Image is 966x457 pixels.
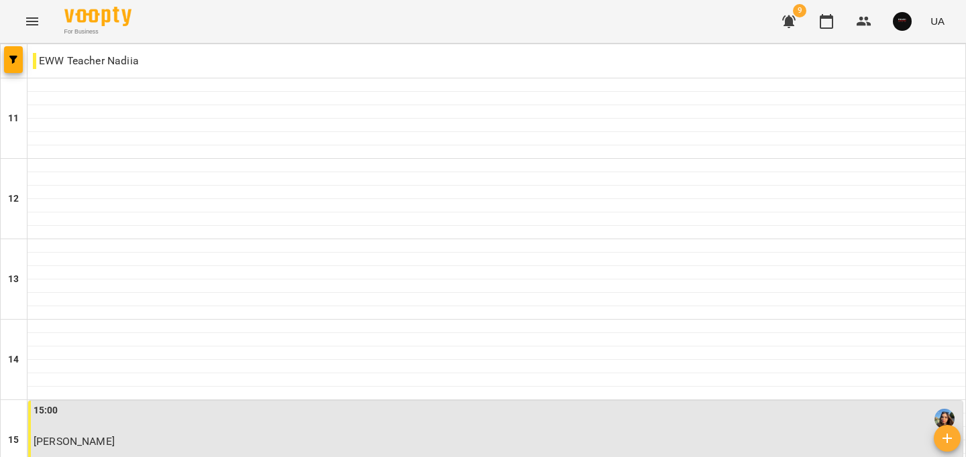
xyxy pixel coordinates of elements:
h6: 11 [8,111,19,126]
span: [PERSON_NAME] [34,435,115,448]
span: For Business [64,27,131,36]
h6: 15 [8,433,19,448]
p: EWW Teacher Nadiia [33,53,139,69]
img: Верютіна Надія Вадимівна [934,409,955,429]
button: Menu [16,5,48,38]
img: 5eed76f7bd5af536b626cea829a37ad3.jpg [893,12,912,31]
h6: 13 [8,272,19,287]
span: UA [930,14,945,28]
label: 15:00 [34,403,58,418]
button: Створити урок [934,425,961,452]
h6: 12 [8,192,19,206]
h6: 14 [8,352,19,367]
span: 9 [793,4,806,17]
button: UA [925,9,950,34]
img: Voopty Logo [64,7,131,26]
